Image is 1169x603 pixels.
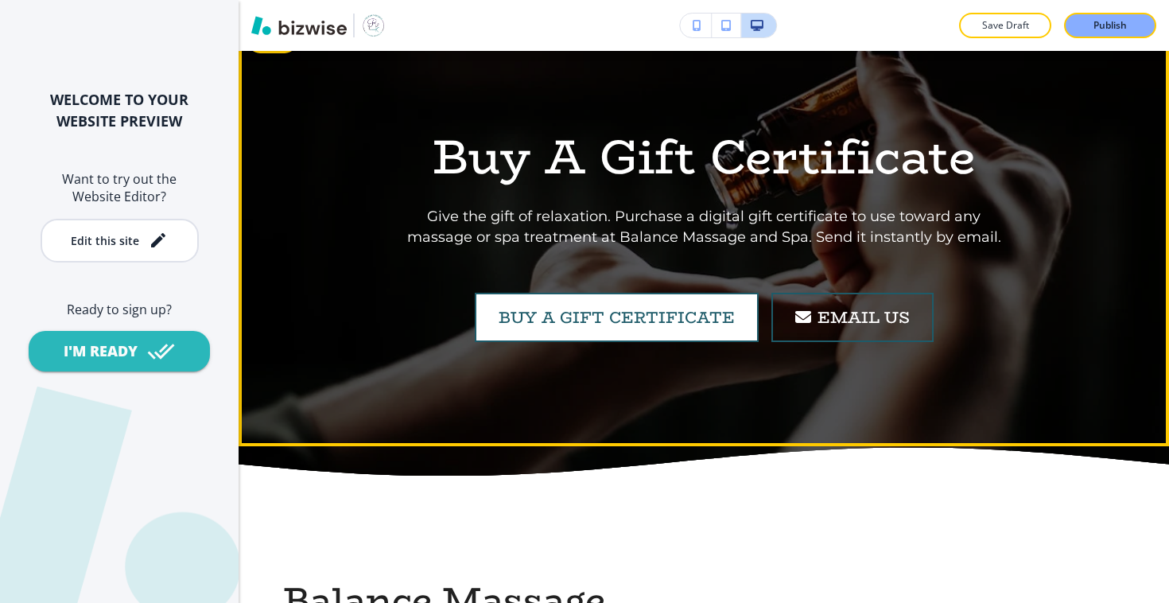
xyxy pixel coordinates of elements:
img: Your Logo [361,13,386,38]
h6: Ready to sign up? [25,301,213,318]
h6: Want to try out the Website Editor? [25,170,213,206]
h2: WELCOME TO YOUR WEBSITE PREVIEW [25,89,213,132]
p: Give the gift of relaxation. Purchase a digital gift certificate to use toward any massage or spa... [394,207,1014,248]
button: Edit this site [41,219,199,263]
div: I'M READY [64,341,138,361]
p: Publish [1093,18,1127,33]
div: Edit this site [71,235,139,247]
p: Save Draft [980,18,1031,33]
button: Publish [1064,13,1156,38]
button: I'M READY [29,331,210,372]
button: Save Draft [959,13,1051,38]
a: email us [771,293,934,342]
a: Buy A Gift Certificate [475,293,759,342]
h1: Buy A Gift Certificate [433,125,976,189]
img: Bizwise Logo [251,16,347,35]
